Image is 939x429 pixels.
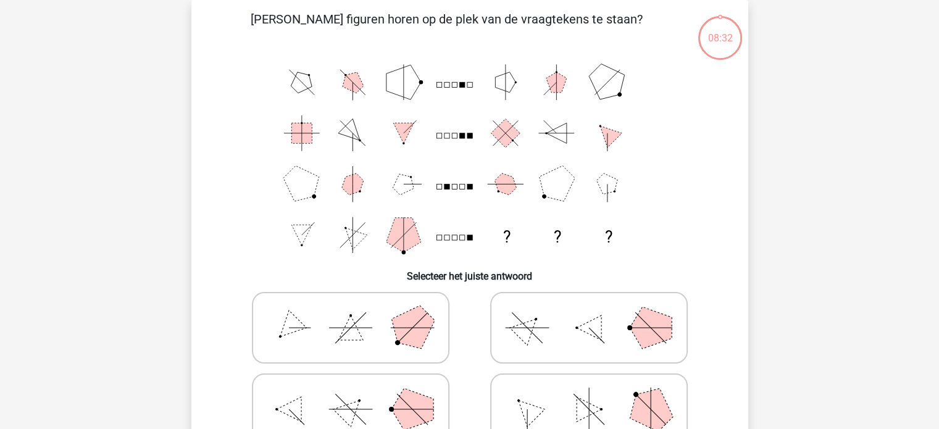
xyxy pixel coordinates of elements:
[211,260,728,282] h6: Selecteer het juiste antwoord
[554,228,561,246] text: ?
[211,10,682,47] p: [PERSON_NAME] figuren horen op de plek van de vraagtekens te staan?
[604,228,612,246] text: ?
[503,228,510,246] text: ?
[697,15,743,46] div: 08:32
